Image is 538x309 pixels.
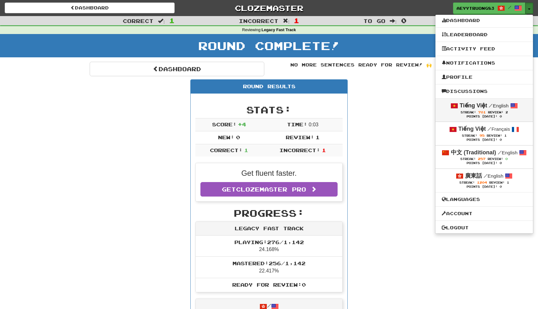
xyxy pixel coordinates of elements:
span: 0 [401,17,406,24]
div: Points [DATE]: 0 [442,185,527,189]
div: Legacy Fast Track [196,222,342,236]
strong: Tiếng Việt [458,126,486,132]
span: Streak: [462,134,477,137]
span: + 4 [238,121,246,127]
span: 1 [316,134,320,140]
span: Review: [488,111,503,114]
span: 0 [505,157,508,161]
div: No more sentences ready for review! 🙌 [274,62,448,68]
span: Mastered: 256 / 1,142 [233,260,305,266]
span: Correct [123,18,154,24]
a: 廣東話 /English Streak: 1204 Review: 1 Points [DATE]: 0 [435,169,533,192]
small: English [489,103,508,108]
a: Profile [435,73,533,81]
div: Round Results [191,80,347,94]
span: 701 [478,110,486,114]
span: Playing: 276 / 1,142 [234,239,304,245]
div: Points [DATE]: 0 [442,115,527,119]
span: / [498,150,502,155]
a: Dashboard [5,3,175,13]
small: Français [487,126,510,132]
small: English [484,173,503,179]
strong: 中文 (Traditional) [451,149,496,156]
small: English [498,150,518,155]
div: Points [DATE]: 0 [442,138,527,142]
span: Incorrect [239,18,278,24]
strong: 廣東話 [465,173,482,179]
div: Points [DATE]: 0 [442,161,527,165]
a: Dashboard [90,62,264,76]
a: Languages [435,195,533,203]
a: Tiếng Việt /English Streak: 701 Review: 2 Points [DATE]: 0 [435,99,533,122]
strong: Legacy Fast Track [261,28,296,32]
li: 24.168% [196,236,342,257]
span: 1204 [477,180,487,184]
span: To go [363,18,385,24]
span: Streak: [459,181,475,184]
span: Time: [287,121,307,127]
span: : [283,18,290,24]
h2: Stats: [195,105,343,115]
span: 1 [507,181,509,184]
span: 1 [322,147,326,153]
span: 0 [236,134,240,140]
span: Clozemaster Pro [236,186,306,193]
span: / [487,126,491,132]
a: GetClozemaster Pro [200,182,338,197]
a: Clozemaster [184,3,354,14]
span: : [158,18,165,24]
span: Correct: [210,147,243,153]
strong: Tiếng Việt [460,102,487,109]
span: : [390,18,397,24]
a: Tiếng Việt /Français Streak: 95 Review: 1 Points [DATE]: 0 [435,122,533,145]
a: Leaderboard [435,31,533,39]
a: Dashboard [435,16,533,25]
span: Review: [488,157,503,161]
span: Incorrect: [279,147,320,153]
a: Logout [435,224,533,232]
span: 257 [478,157,485,161]
span: 95 [479,134,485,137]
span: / [489,103,493,108]
span: Streak: [460,157,476,161]
a: AEYYTRUONG83 / [453,3,525,14]
a: Account [435,209,533,218]
span: Streak: [461,111,476,114]
li: 22.417% [196,256,342,278]
span: 1 [244,147,248,153]
span: / [508,5,511,9]
a: Notifications [435,59,533,67]
span: Score: [212,121,237,127]
h1: Round Complete! [2,39,536,52]
a: Activity Feed [435,45,533,53]
span: Ready for Review: 0 [232,282,306,288]
span: 1 [169,17,175,24]
p: Get fluent faster. [200,168,338,179]
a: Discussions [435,87,533,95]
span: Review: [286,134,314,140]
h2: Progress: [195,208,343,218]
span: 2 [506,111,508,114]
span: AEYYTRUONG83 [457,5,494,11]
span: Review: [487,134,502,137]
span: New: [218,134,234,140]
a: 中文 (Traditional) /English Streak: 257 Review: 0 Points [DATE]: 0 [435,146,533,169]
span: / [484,173,488,179]
span: 1 [504,134,507,137]
span: 1 [294,17,299,24]
span: 0 : 0 3 [309,122,318,127]
span: Review: [489,181,505,184]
